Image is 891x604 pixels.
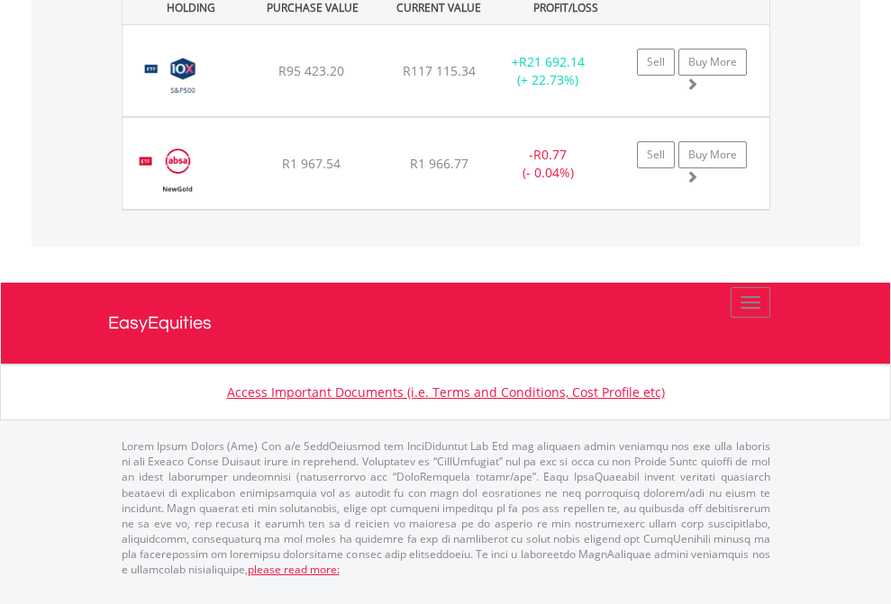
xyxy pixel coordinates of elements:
a: Buy More [678,49,747,76]
a: please read more: [248,562,340,577]
img: EQU.ZA.CSP500.png [132,48,235,112]
a: Sell [637,49,675,76]
a: Buy More [678,141,747,168]
span: R0.77 [533,146,567,163]
span: R95 423.20 [278,62,344,79]
a: EasyEquities [108,283,784,364]
a: Sell [637,141,675,168]
span: R1 966.77 [410,155,468,172]
span: R1 967.54 [282,155,341,172]
a: Access Important Documents (i.e. Terms and Conditions, Cost Profile etc) [227,383,665,401]
p: Lorem Ipsum Dolors (Ame) Con a/e SeddOeiusmod tem InciDiduntut Lab Etd mag aliquaen admin veniamq... [122,438,770,577]
span: R21 692.14 [519,53,585,70]
img: EQU.ZA.GLD.png [132,140,223,204]
div: + (+ 22.73%) [492,53,605,89]
div: - (- 0.04%) [492,146,605,182]
span: R117 115.34 [403,62,476,79]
